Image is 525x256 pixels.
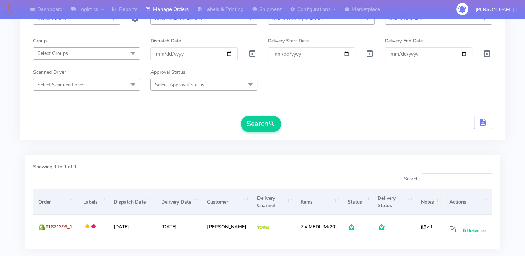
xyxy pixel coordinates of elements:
i: x 1 [421,224,432,230]
label: Approval Status [150,69,185,76]
img: shopify.png [38,224,45,230]
img: Yodel [257,226,269,229]
span: Select Groups [38,50,68,57]
span: #1621399_1 [45,224,72,230]
th: Notes: activate to sort column ascending [416,189,445,215]
label: Scanned Driver [33,69,66,76]
label: Delivery End Date [385,37,423,45]
th: Delivery Status: activate to sort column ascending [372,189,416,215]
td: [PERSON_NAME] [202,215,252,238]
span: Select Scanned Driver [38,81,85,88]
span: (20) [301,224,337,230]
span: Select Approval Status [155,81,204,88]
th: Items: activate to sort column ascending [295,189,342,215]
label: Dispatch Date [150,37,181,45]
button: Search [241,116,281,132]
th: Labels: activate to sort column ascending [78,189,108,215]
td: [DATE] [156,215,202,238]
th: Delivery Date: activate to sort column ascending [156,189,202,215]
th: Delivery Channel: activate to sort column ascending [252,189,295,215]
td: [DATE] [108,215,156,238]
button: [PERSON_NAME] [470,2,523,17]
th: Order: activate to sort column ascending [33,189,78,215]
label: Delivery Start Date [268,37,309,45]
label: Showing 1 to 1 of 1 [33,163,77,170]
th: Actions: activate to sort column ascending [444,189,492,215]
label: Search: [404,173,492,184]
th: Dispatch Date: activate to sort column ascending [108,189,156,215]
th: Customer: activate to sort column ascending [202,189,252,215]
span: 7 x MEDIUM [301,224,328,230]
label: Group [33,37,47,45]
input: Search: [422,173,492,184]
th: Status: activate to sort column ascending [342,189,372,215]
span: Delivered [462,227,486,234]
